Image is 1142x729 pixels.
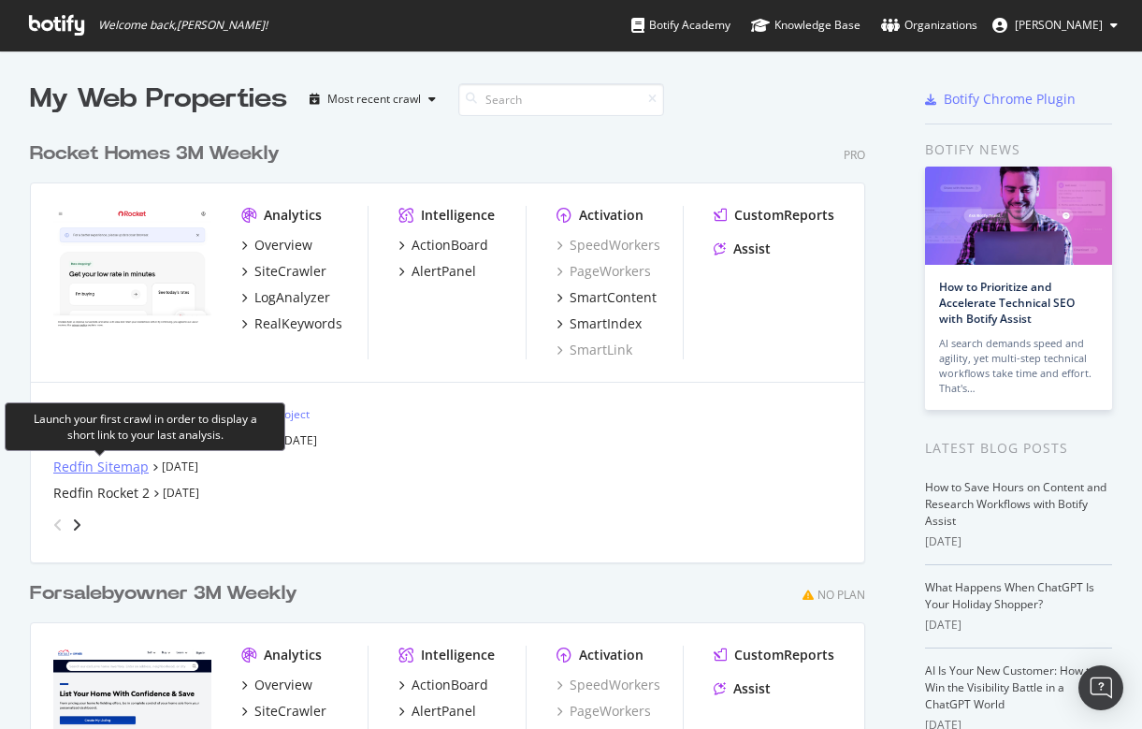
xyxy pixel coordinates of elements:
div: Intelligence [421,206,495,225]
div: Rocket Homes 3M Weekly [30,140,280,168]
a: CustomReports [714,206,834,225]
div: angle-right [70,516,83,534]
a: AlertPanel [398,702,476,721]
a: Redfin Rocket 2 [53,484,150,503]
a: RealKeywords [241,314,342,333]
a: SiteCrawler [241,702,326,721]
div: Overview [254,236,312,255]
div: Botify Chrome Plugin [944,90,1076,109]
div: Most recent crawl [327,94,421,105]
div: Analytics [264,206,322,225]
a: SiteCrawler [241,262,326,281]
div: My Web Properties [30,80,287,118]
input: Search [458,83,664,116]
div: Pro [844,147,865,163]
div: AlertPanel [412,702,476,721]
a: CustomReports [714,646,834,664]
div: CustomReports [734,646,834,664]
div: Launch your first crawl in order to display a short link to your last analysis. [21,411,269,443]
div: No Plan [817,587,865,603]
a: What Happens When ChatGPT Is Your Holiday Shopper? [925,579,1094,612]
a: Overview [241,236,312,255]
span: Norma Moras [1015,17,1103,33]
div: ActionBoard [412,236,488,255]
div: SmartContent [570,288,657,307]
div: [DATE] [925,533,1112,550]
button: Most recent crawl [302,84,443,114]
a: Rocket Homes 3M Weekly [30,140,287,168]
div: Activation [579,206,643,225]
a: Forsalebyowner 3M Weekly [30,580,305,607]
a: AI Is Your New Customer: How to Win the Visibility Battle in a ChatGPT World [925,663,1096,712]
div: LogAnalyzer [254,288,330,307]
a: [DATE] [162,459,198,474]
a: ActionBoard [398,236,488,255]
span: Welcome back, [PERSON_NAME] ! [98,18,267,33]
div: Activation [579,646,643,664]
a: Redfin Sitemap [53,458,149,476]
a: PageWorkers [557,262,651,281]
div: AI search demands speed and agility, yet multi-step technical workflows take time and effort. Tha... [939,336,1098,396]
a: AlertPanel [398,262,476,281]
div: Open Intercom Messenger [1078,665,1123,710]
a: How to Prioritize and Accelerate Technical SEO with Botify Assist [939,279,1075,327]
a: [DATE] [281,432,317,448]
div: SiteCrawler [254,262,326,281]
div: SmartIndex [570,314,642,333]
div: Botify Academy [631,16,730,35]
a: SpeedWorkers [557,676,660,694]
div: Knowledge Base [751,16,860,35]
div: angle-left [46,510,70,540]
div: Botify news [925,139,1112,160]
a: How to Save Hours on Content and Research Workflows with Botify Assist [925,479,1106,529]
div: Overview [254,676,312,694]
div: ActionBoard [412,676,488,694]
a: Assist [714,240,771,258]
div: [DATE] [925,617,1112,634]
img: How to Prioritize and Accelerate Technical SEO with Botify Assist [925,167,1112,265]
div: Analytics [264,646,322,664]
div: AlertPanel [412,262,476,281]
a: Overview [241,676,312,694]
a: Botify Chrome Plugin [925,90,1076,109]
a: SmartContent [557,288,657,307]
a: Assist [714,679,771,698]
a: SpeedWorkers [557,236,660,255]
img: www.rocket.com [53,206,211,332]
div: Assist [733,240,771,258]
div: Organizations [881,16,977,35]
button: [PERSON_NAME] [977,10,1133,40]
div: CustomReports [734,206,834,225]
a: PageWorkers [557,702,651,721]
div: Intelligence [421,646,495,664]
div: Assist [733,679,771,698]
a: [DATE] [163,485,199,501]
div: RealKeywords [254,314,342,333]
a: LogAnalyzer [241,288,330,307]
a: SmartLink [557,341,632,359]
a: ActionBoard [398,676,488,694]
div: Forsalebyowner 3M Weekly [30,580,297,607]
div: Latest Blog Posts [925,438,1112,459]
a: SmartIndex [557,314,642,333]
div: SiteCrawler [254,702,326,721]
